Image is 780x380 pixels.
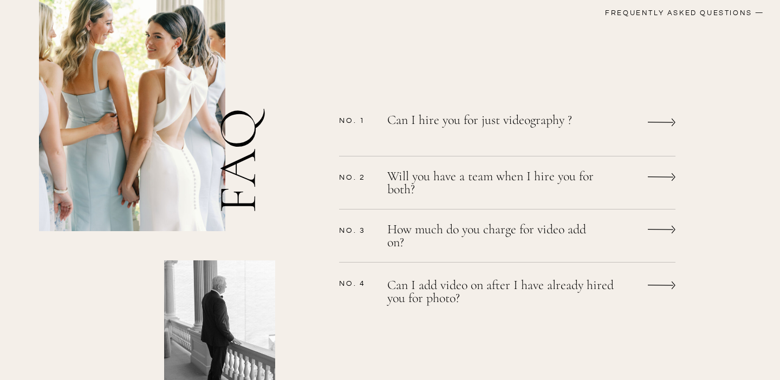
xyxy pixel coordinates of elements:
h3: FREQUENTLY ASKED QUESTIONS — [527,8,764,21]
p: No. 4 [339,279,374,287]
a: Will you have a team when I hire you for both? [387,170,599,199]
p: No. 2 [339,173,374,181]
a: How much do you charge for video add on? [387,223,599,252]
h2: FAQ [211,15,278,213]
p: No. 1 [339,116,374,125]
p: No. 3 [339,226,374,234]
a: Can I hire you for just videography ? [387,113,599,141]
a: Can I add video on after I have already hired you for photo? [387,279,629,307]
